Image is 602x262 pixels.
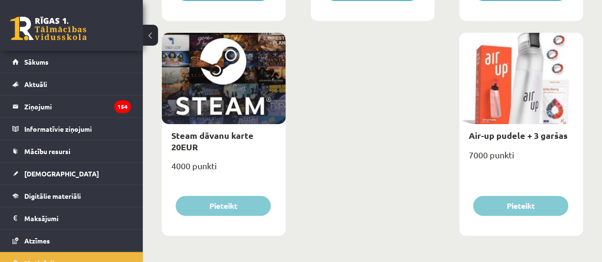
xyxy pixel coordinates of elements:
legend: Ziņojumi [24,96,131,117]
div: 7000 punkti [459,147,583,171]
a: Maksājumi [12,207,131,229]
span: Sākums [24,58,49,66]
a: Ziņojumi154 [12,96,131,117]
a: Atzīmes [12,230,131,252]
span: Aktuāli [24,80,47,88]
a: Air-up pudele + 3 garšas [469,130,568,141]
a: Informatīvie ziņojumi [12,118,131,140]
a: Rīgas 1. Tālmācības vidusskola [10,17,87,40]
a: Mācību resursi [12,140,131,162]
span: [DEMOGRAPHIC_DATA] [24,169,99,178]
legend: Maksājumi [24,207,131,229]
a: Steam dāvanu karte 20EUR [171,130,254,152]
legend: Informatīvie ziņojumi [24,118,131,140]
span: Digitālie materiāli [24,192,81,200]
a: Aktuāli [12,73,131,95]
a: Sākums [12,51,131,73]
a: [DEMOGRAPHIC_DATA] [12,163,131,184]
span: Mācību resursi [24,147,70,155]
span: Atzīmes [24,236,50,245]
div: 4000 punkti [162,158,286,182]
a: Digitālie materiāli [12,185,131,207]
button: Pieteikt [176,196,271,216]
button: Pieteikt [473,196,568,216]
i: 154 [114,100,131,113]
